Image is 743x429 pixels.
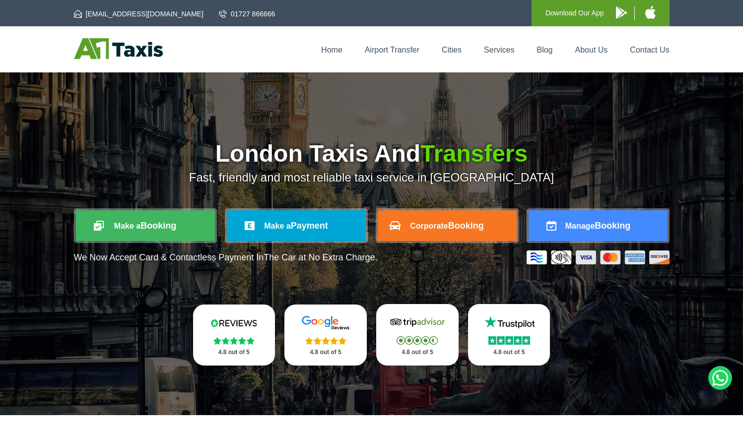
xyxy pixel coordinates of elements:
span: Transfers [420,140,528,167]
img: A1 Taxis Android App [616,6,627,19]
h1: London Taxis And [74,142,670,166]
a: Tripadvisor Stars 4.8 out of 5 [376,304,459,366]
img: Trustpilot [479,315,539,330]
span: Make a [114,222,140,230]
img: Stars [397,336,438,345]
p: 4.8 out of 5 [204,346,265,359]
p: 4.8 out of 5 [387,346,448,359]
p: Download Our App [545,7,604,19]
img: Tripadvisor [388,315,447,330]
img: A1 Taxis iPhone App [645,6,656,19]
span: Make a [264,222,290,230]
a: CorporateBooking [378,210,517,241]
p: 4.8 out of 5 [479,346,540,359]
span: Manage [565,222,595,230]
a: Make aBooking [76,210,215,241]
img: Google [296,315,355,330]
a: Services [484,46,514,54]
a: ManageBooking [529,210,668,241]
a: Blog [537,46,552,54]
span: The Car at No Extra Charge. [264,252,377,262]
img: Credit And Debit Cards [527,250,670,264]
a: Airport Transfer [365,46,419,54]
a: Cities [442,46,462,54]
a: Contact Us [630,46,669,54]
img: A1 Taxis St Albans LTD [74,38,163,59]
span: Corporate [410,222,448,230]
img: Stars [213,337,255,345]
a: Make aPayment [227,210,366,241]
p: Fast, friendly and most reliable taxi service in [GEOGRAPHIC_DATA] [74,171,670,184]
a: Reviews.io Stars 4.8 out of 5 [193,305,275,366]
img: Stars [305,337,346,345]
img: Reviews.io [204,315,264,330]
a: [EMAIL_ADDRESS][DOMAIN_NAME] [74,9,203,19]
p: We Now Accept Card & Contactless Payment In [74,252,378,263]
a: 01727 866666 [219,9,275,19]
a: Google Stars 4.8 out of 5 [284,305,367,366]
a: Home [321,46,342,54]
img: Stars [488,336,530,345]
p: 4.8 out of 5 [295,346,356,359]
a: Trustpilot Stars 4.8 out of 5 [468,304,550,366]
a: About Us [575,46,608,54]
